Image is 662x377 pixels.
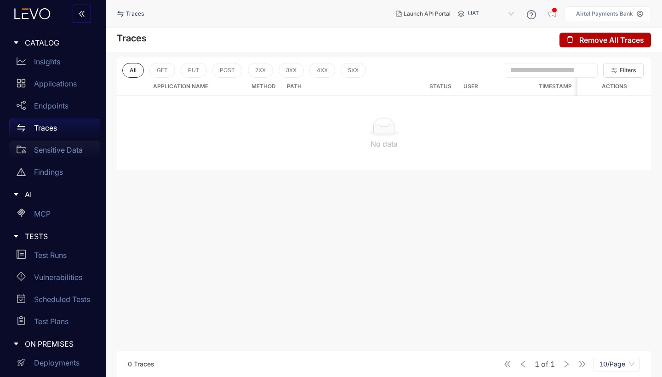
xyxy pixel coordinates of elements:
th: Actions [577,78,651,96]
span: Launch API Portal [404,11,451,17]
span: Filters [620,67,636,74]
span: 4XX [317,67,328,74]
th: Method [244,78,283,96]
p: Applications [34,80,77,88]
a: Sensitive Data [9,141,100,163]
p: Deployments [34,359,80,367]
a: Applications [9,74,100,97]
span: 1 [535,360,539,368]
p: Test Plans [34,317,68,326]
span: caret-right [13,191,19,198]
a: Scheduled Tests [9,290,100,312]
div: No data [124,140,644,148]
p: Scheduled Tests [34,295,90,303]
button: 5XX [341,63,366,78]
button: Filters [603,63,644,78]
span: ON PREMISES [25,340,93,348]
th: Status [421,78,460,96]
a: Endpoints [9,97,100,119]
span: swap [117,10,126,17]
span: caret-right [13,40,19,46]
button: All [122,63,144,78]
div: TESTS [6,227,100,246]
span: caret-right [13,341,19,347]
h4: Traces [117,33,147,44]
button: 3XX [279,63,304,78]
th: Path [283,78,420,96]
span: 5XX [348,67,359,74]
button: 2XX [248,63,273,78]
a: Test Runs [9,246,100,268]
a: Traces [9,119,100,141]
span: UAT [468,6,516,21]
a: Test Plans [9,312,100,334]
span: 0 Traces [128,360,154,368]
span: warning [17,167,26,177]
span: GET [157,67,168,74]
p: MCP [34,210,51,218]
p: Findings [34,168,63,176]
span: CATALOG [25,39,93,47]
span: 1 [550,360,555,368]
div: AI [6,185,100,204]
span: 3XX [286,67,297,74]
th: Timestamp [533,78,577,96]
p: Traces [34,124,57,132]
p: Sensitive Data [34,146,83,154]
p: Vulnerabilities [34,273,82,281]
button: 4XX [309,63,335,78]
span: All [130,67,137,74]
span: Traces [126,11,144,17]
button: deleteRemove All Traces [559,33,651,47]
span: double-left [78,10,86,18]
span: AI [25,190,93,199]
span: Remove All Traces [579,36,644,44]
a: Findings [9,163,100,185]
p: Insights [34,57,60,66]
a: MCP [9,205,100,227]
span: caret-right [13,233,19,240]
button: POST [212,63,242,78]
span: swap [17,123,26,132]
button: PUT [181,63,207,78]
th: Application Name [117,78,244,96]
span: 2XX [255,67,266,74]
div: CATALOG [6,33,100,52]
a: Vulnerabilities [9,268,100,290]
p: Endpoints [34,102,68,110]
p: Test Runs [34,251,67,259]
a: Deployments [9,354,100,376]
span: 10/Page [599,357,634,371]
div: ON PREMISES [6,334,100,354]
span: POST [220,67,235,74]
button: double-left [73,5,91,23]
span: PUT [188,67,200,74]
th: User [460,78,533,96]
button: Launch API Portal [389,6,458,21]
span: delete [566,36,574,44]
a: Insights [9,52,100,74]
button: GET [149,63,175,78]
span: of [535,360,555,368]
span: TESTS [25,232,93,240]
p: Airtel Payments Bank [576,11,633,17]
